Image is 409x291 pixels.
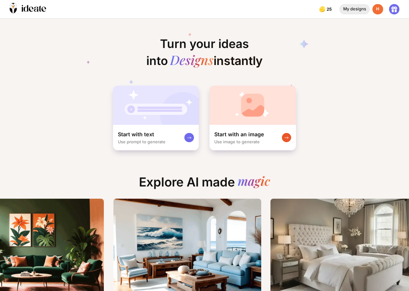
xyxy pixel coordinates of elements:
[327,7,333,12] span: 25
[214,131,264,138] div: Start with an image
[339,4,370,15] div: My designs
[134,175,275,194] div: Explore AI made
[118,139,166,144] div: Use prompt to generate
[238,175,270,189] div: magic
[118,131,154,138] div: Start with text
[214,139,260,144] div: Use image to generate
[113,86,199,125] img: startWithTextCardBg.jpg
[372,4,383,15] div: H
[209,86,296,125] img: startWithImageCardBg.jpg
